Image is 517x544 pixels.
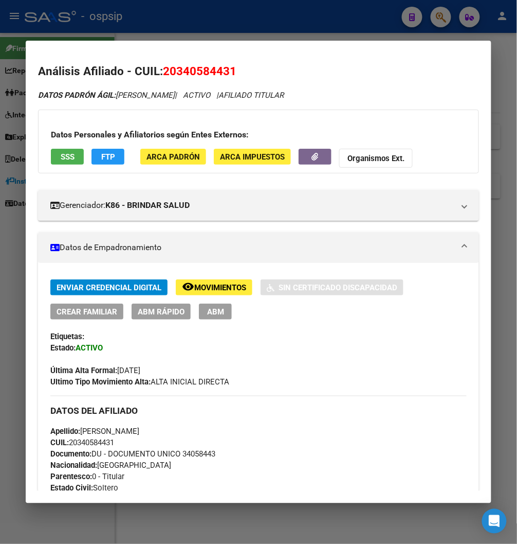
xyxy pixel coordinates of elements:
span: 0 - Titular [50,472,124,482]
strong: Ultimo Tipo Movimiento Alta: [50,377,151,387]
strong: K86 - BRINDAR SALUD [105,199,190,212]
span: [DATE] [50,366,140,375]
mat-panel-title: Datos de Empadronamiento [50,241,454,254]
strong: Estado: [50,343,76,353]
span: Movimientos [194,283,246,292]
button: Enviar Credencial Digital [50,279,168,295]
mat-panel-title: Gerenciador: [50,199,454,212]
strong: Última Alta Formal: [50,366,117,375]
strong: CUIL: [50,438,69,448]
strong: DATOS PADRÓN ÁGIL: [38,91,116,100]
strong: Documento: [50,450,91,459]
button: Organismos Ext. [339,149,413,168]
button: FTP [91,149,124,165]
strong: ACTIVO [76,343,103,353]
span: [PERSON_NAME] [38,91,175,100]
button: SSS [51,149,84,165]
button: ARCA Impuestos [214,149,291,165]
button: ARCA Padrón [140,149,206,165]
span: ALTA INICIAL DIRECTA [50,377,229,387]
strong: Etiquetas: [50,332,84,341]
button: Sin Certificado Discapacidad [261,279,403,295]
button: ABM Rápido [132,304,191,320]
span: SSS [61,152,75,162]
span: ABM Rápido [138,307,184,317]
strong: Parentesco: [50,472,92,482]
button: ABM [199,304,232,320]
span: ABM [207,307,224,317]
span: DU - DOCUMENTO UNICO 34058443 [50,450,215,459]
span: 20340584431 [50,438,114,448]
div: Open Intercom Messenger [482,509,507,534]
strong: Apellido: [50,427,80,436]
mat-icon: remove_red_eye [182,280,194,293]
span: FTP [101,152,115,162]
button: Crear Familiar [50,304,123,320]
span: 20340584431 [163,64,236,78]
span: [PERSON_NAME] [50,427,139,436]
span: Crear Familiar [57,307,117,317]
i: | ACTIVO | [38,91,284,100]
strong: Nacionalidad: [50,461,97,470]
span: AFILIADO TITULAR [218,91,284,100]
button: Movimientos [176,279,252,295]
span: Soltero [50,484,118,493]
span: Enviar Credencial Digital [57,283,161,292]
strong: Estado Civil: [50,484,93,493]
span: [GEOGRAPHIC_DATA] [50,461,171,470]
span: ARCA Padrón [146,152,200,162]
h2: Análisis Afiliado - CUIL: [38,63,478,80]
mat-expansion-panel-header: Gerenciador:K86 - BRINDAR SALUD [38,190,478,221]
strong: Organismos Ext. [347,154,404,163]
span: ARCA Impuestos [220,152,285,162]
mat-expansion-panel-header: Datos de Empadronamiento [38,232,478,263]
h3: DATOS DEL AFILIADO [50,406,466,417]
h3: Datos Personales y Afiliatorios según Entes Externos: [51,129,466,141]
span: Sin Certificado Discapacidad [279,283,397,292]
